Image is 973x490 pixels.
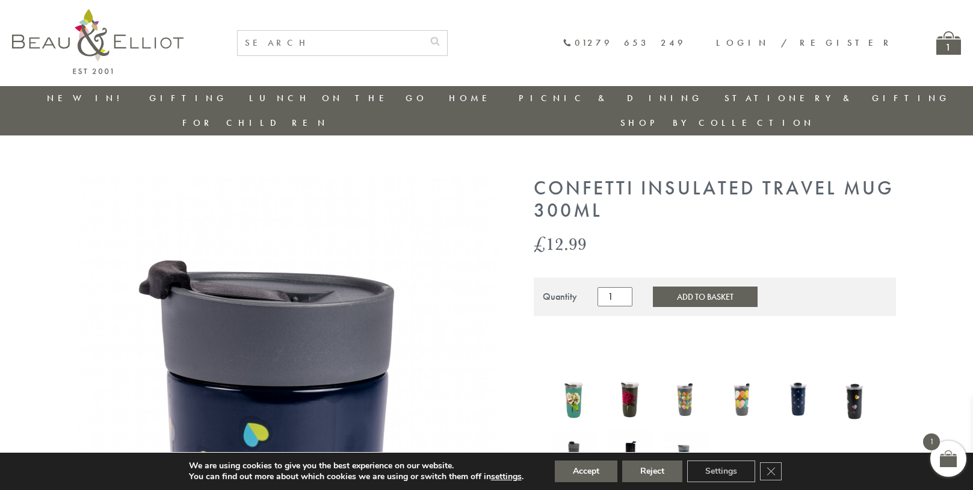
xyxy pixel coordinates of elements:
a: Gifting [149,92,227,104]
button: Accept [555,461,617,482]
a: Carnaby Eclipse Insulated Travel Mug [721,369,765,429]
a: Stationery & Gifting [724,92,950,104]
a: Home [449,92,497,104]
a: Lunch On The Go [249,92,427,104]
button: Reject [622,461,682,482]
img: Dove Grande Travel Mug 450ml [552,432,596,473]
img: Sarah Kelleher Insulated Travel Mug Teal [552,368,596,427]
input: SEARCH [238,31,423,55]
img: Carnaby Eclipse Insulated Travel Mug [721,369,765,427]
button: settings [491,471,522,482]
button: Settings [687,461,755,482]
a: Shop by collection [620,117,815,129]
span: £ [534,231,546,256]
a: New in! [47,92,128,104]
a: Dove Grande Travel Mug 450ml [552,432,596,476]
h1: Confetti Insulated Travel Mug 300ml [534,178,896,222]
img: Navy Vacuum Insulated Travel Mug 300ml [664,433,709,473]
p: You can find out more about which cookies we are using or switch them off in . [189,471,524,482]
a: Emily Insulated Travel Mug Emily Heart Travel Mug [833,368,878,430]
button: Close GDPR Cookie Banner [760,462,782,480]
img: logo [12,9,184,74]
img: Manhattan Stainless Steel Drinks Bottle [608,430,652,475]
a: Monogram Midnight Travel Mug [777,368,821,430]
a: Sarah Kelleher Insulated Travel Mug Teal [552,368,596,430]
span: 1 [923,433,940,450]
a: Sarah Kelleher travel mug dark stone [608,368,652,430]
div: Quantity [543,291,577,302]
a: 1 [936,31,961,55]
iframe: Secure express checkout frame [715,323,898,352]
a: 01279 653 249 [563,38,686,48]
input: Product quantity [598,287,632,306]
a: Manhattan Stainless Steel Drinks Bottle [608,430,652,477]
img: Carnaby Bloom Insulated Travel Mug [664,369,709,427]
iframe: Secure express checkout frame [531,323,714,352]
a: Picnic & Dining [519,92,703,104]
img: Monogram Midnight Travel Mug [777,368,821,428]
bdi: 12.99 [534,231,587,256]
a: Login / Register [716,37,894,49]
button: Add to Basket [653,287,758,307]
a: Navy Vacuum Insulated Travel Mug 300ml [664,433,709,476]
a: Carnaby Bloom Insulated Travel Mug [664,369,709,429]
a: For Children [182,117,329,129]
img: Emily Insulated Travel Mug Emily Heart Travel Mug [833,368,878,428]
p: We are using cookies to give you the best experience on our website. [189,461,524,471]
img: Sarah Kelleher travel mug dark stone [608,368,652,427]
